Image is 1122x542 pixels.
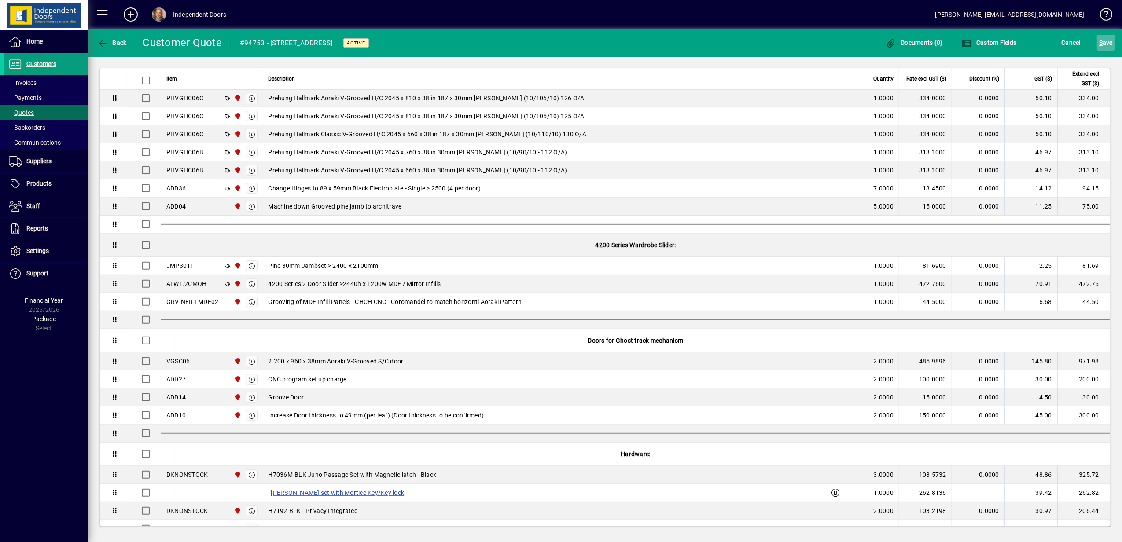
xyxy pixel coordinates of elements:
td: 300.00 [1057,406,1110,425]
td: 206.44 [1057,502,1110,520]
span: CNC program set up charge [269,375,347,384]
td: 0.0000 [952,502,1004,520]
div: 103.2198 [905,506,946,515]
span: Prehung Hallmark Classic V-Grooved H/C 2045 x 660 x 38 in 187 x 30mm [PERSON_NAME] (10/110/10) 13... [269,130,587,139]
div: PHVGHC06C [166,130,203,139]
span: 5.0000 [874,202,894,211]
div: JMP3011 [166,261,194,270]
td: 45.00 [1004,406,1057,425]
div: Doors for Ghost track mechanism [161,329,1110,352]
span: 2.200 x 960 x 38mm Aoraki V-Grooved S/C door [269,357,404,366]
div: ADD36 [166,184,186,193]
td: 0.0000 [952,370,1004,388]
td: 325.72 [1057,466,1110,484]
div: DKNONSTOCK [166,506,208,515]
a: Settings [4,240,88,262]
span: Change Hinges to 89 x 59mm Black Electroplate - Single > 2500 (4 per door) [269,184,481,193]
td: 14.12 [1004,179,1057,198]
td: 6.68 [1004,293,1057,311]
span: Christchurch [232,392,242,402]
div: 313.1000 [905,148,946,157]
span: 1.0000 [874,148,894,157]
td: 30.00 [1057,388,1110,406]
span: ave [1099,36,1113,50]
div: Hardware: [161,443,1110,465]
span: H7036M-BLK Juno Passage Set with Magnetic latch - Black [269,470,437,479]
a: Knowledge Base [1093,2,1111,30]
div: 100.0000 [905,375,946,384]
td: 334.00 [1057,107,1110,125]
div: Independent Doors [173,7,226,22]
button: Back [95,35,129,51]
td: 50.10 [1004,89,1057,107]
div: PHVGHC06C [166,94,203,103]
span: Quantity [873,74,894,84]
span: 2.0000 [874,524,894,533]
a: Suppliers [4,150,88,172]
span: Grooving of MDF Infill Panels - CHCH CNC - Coromandel to match horizontl Aoraki Pattern [269,297,522,306]
td: 46.97 [1004,143,1057,161]
td: 11.25 [1004,198,1057,216]
span: Groove Door [269,393,304,402]
div: ADD27 [166,375,186,384]
span: 7.0000 [874,184,894,193]
span: Christchurch [232,147,242,157]
span: 1.0000 [874,297,894,306]
span: Payments [9,94,42,101]
span: Cancel [1062,36,1081,50]
td: 50.10 [1004,125,1057,143]
span: Quotes [9,109,34,116]
span: Rate excl GST ($) [906,74,946,84]
span: 1.0000 [874,112,894,121]
span: 5330 Cavity Sliding Passage Kit-Square Black [269,524,397,533]
span: Prehung Hallmark Aoraki V-Grooved H/C 2045 x 760 x 38 in 30mm [PERSON_NAME] (10/90/10 - 112 O/A) [269,148,567,157]
div: 313.1000 [905,166,946,175]
td: 94.15 [1057,179,1110,198]
span: Customers [26,60,56,67]
div: 4200 Series Wardrobe Slider: [161,234,1110,256]
td: 0.0000 [952,352,1004,370]
span: 2.0000 [874,506,894,515]
span: 1.0000 [874,279,894,288]
td: 0.0000 [952,89,1004,107]
span: Christchurch [232,201,242,211]
td: 39.42 [1004,484,1057,502]
td: 0.0000 [952,161,1004,179]
span: Package [32,315,56,322]
div: 108.5732 [905,470,946,479]
span: Active [347,40,365,46]
button: Cancel [1059,35,1083,51]
span: 3.0000 [874,470,894,479]
td: 145.80 [1004,352,1057,370]
span: 4200 Series 2 Door Slider >2440h x 1200w MDF / Mirror Infills [269,279,441,288]
td: 313.10 [1057,143,1110,161]
div: 485.9896 [905,357,946,366]
td: 0.0000 [952,198,1004,216]
span: Christchurch [232,356,242,366]
span: GST ($) [1034,74,1052,84]
span: Products [26,180,52,187]
span: 1.0000 [874,261,894,270]
div: 15.0000 [905,393,946,402]
div: 150.0000 [905,411,946,420]
span: Support [26,270,48,277]
td: 313.10 [1057,161,1110,179]
span: Christchurch [232,410,242,420]
div: PHVGHC06C [166,112,203,121]
div: PHVGHC06B [166,166,203,175]
button: Add [117,7,145,22]
td: 472.76 [1057,275,1110,293]
button: Documents (0) [883,35,945,51]
span: Christchurch [232,111,242,121]
span: Prehung Hallmark Aoraki V-Grooved H/C 2045 x 660 x 38 in 30mm [PERSON_NAME] (10/90/10 - 112 O/A) [269,166,567,175]
span: Backorders [9,124,45,131]
td: 75.00 [1057,198,1110,216]
span: Home [26,38,43,45]
div: GRVINFILLMDF02 [166,297,219,306]
td: 0.0000 [952,275,1004,293]
span: Pine 30mm Jambset > 2400 x 2100mm [269,261,379,270]
td: 13.70 [1004,520,1057,538]
span: 2.0000 [874,375,894,384]
td: 70.91 [1004,275,1057,293]
td: 0.0000 [952,466,1004,484]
